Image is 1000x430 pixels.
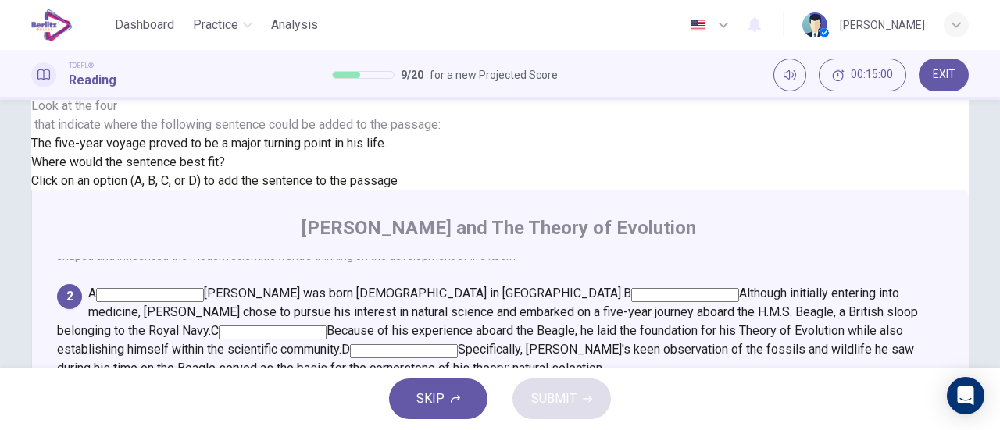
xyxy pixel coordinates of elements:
[69,60,94,71] span: TOEFL®
[851,69,893,81] span: 00:15:00
[57,342,914,375] span: Specifically, [PERSON_NAME]'s keen observation of the fossils and wildlife he saw during his time...
[57,284,82,309] div: 2
[819,59,906,91] div: Hide
[211,323,219,338] span: C
[947,377,984,414] div: Open Intercom Messenger
[31,136,387,151] span: The five-year voyage proved to be a major turning point in his life.
[109,11,180,39] button: Dashboard
[819,59,906,91] button: 00:15:00
[933,69,955,81] span: EXIT
[57,286,918,338] span: Although initially entering into medicine, [PERSON_NAME] chose to pursue his interest in natural ...
[31,155,228,169] span: Where would the sentence best fit?
[341,342,350,357] span: D
[401,66,423,84] span: 9 / 20
[389,378,487,419] button: SKIP
[271,16,318,34] span: Analysis
[193,16,238,34] span: Practice
[187,11,259,39] button: Practice
[31,9,109,41] a: EduSynch logo
[688,20,708,31] img: en
[840,16,925,34] div: [PERSON_NAME]
[31,97,441,134] span: Look at the four that indicate where the following sentence could be added to the passage:
[115,16,174,34] span: Dashboard
[430,66,558,84] span: for a new Projected Score
[416,388,445,410] span: SKIP
[302,215,696,240] h4: [PERSON_NAME] and The Theory of Evolution
[204,286,623,300] span: [PERSON_NAME] was born [DEMOGRAPHIC_DATA] in [GEOGRAPHIC_DATA].
[57,323,903,357] span: Because of his experience aboard the Beagle, he laid the foundation for his Theory of Evolution w...
[31,9,73,41] img: EduSynch logo
[773,59,806,91] div: Mute
[88,286,96,300] span: A
[919,59,969,91] button: EXIT
[31,173,398,188] span: Click on an option (A, B, C, or D) to add the sentence to the passage
[802,12,827,37] img: Profile picture
[265,11,324,39] button: Analysis
[623,286,631,300] span: B
[69,71,116,90] h1: Reading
